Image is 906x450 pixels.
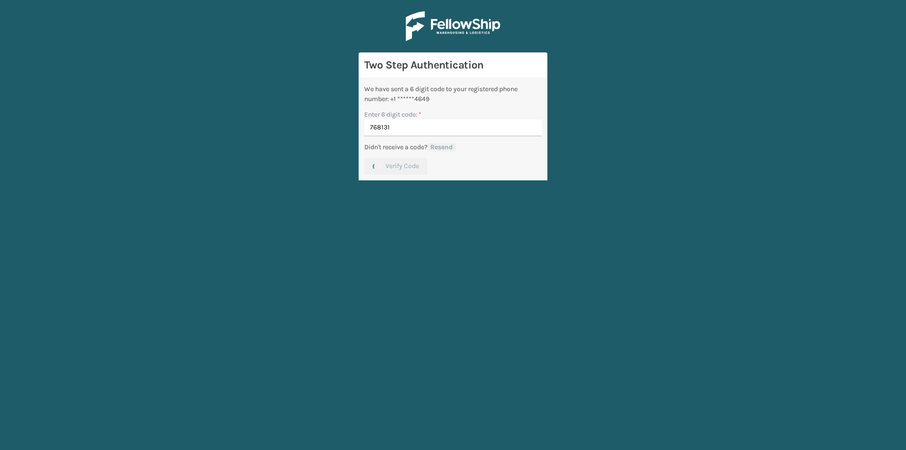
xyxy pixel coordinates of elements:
[428,143,456,152] button: Resend
[406,11,500,41] img: Logo
[364,110,421,119] label: Enter 6 digit code:
[364,142,428,152] p: Didn't receive a code?
[364,58,542,72] h3: Two Step Authentication
[364,84,542,104] div: We have sent a 6 digit code to your registered phone number: +1 ******4649
[364,158,428,175] button: Verify Code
